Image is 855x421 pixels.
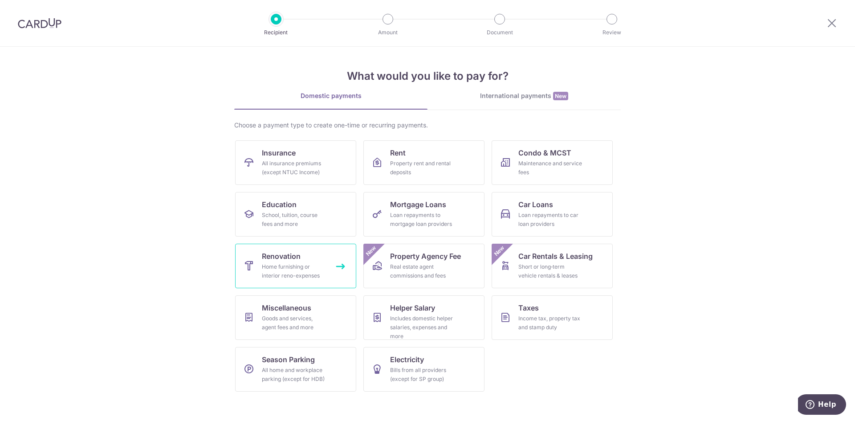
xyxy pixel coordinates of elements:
span: Car Rentals & Leasing [518,251,593,262]
a: TaxesIncome tax, property tax and stamp duty [492,295,613,340]
div: Home furnishing or interior reno-expenses [262,262,326,280]
a: Helper SalaryIncludes domestic helper salaries, expenses and more [363,295,484,340]
span: New [364,244,379,258]
div: Goods and services, agent fees and more [262,314,326,332]
div: Bills from all providers (except for SP group) [390,366,454,384]
a: ElectricityBills from all providers (except for SP group) [363,347,484,392]
a: Mortgage LoansLoan repayments to mortgage loan providers [363,192,484,237]
div: Maintenance and service fees [518,159,582,177]
a: Car LoansLoan repayments to car loan providers [492,192,613,237]
span: Education [262,199,297,210]
a: Property Agency FeeReal estate agent commissions and feesNew [363,244,484,288]
p: Recipient [243,28,309,37]
span: Mortgage Loans [390,199,446,210]
div: Domestic payments [234,91,427,100]
div: Choose a payment type to create one-time or recurring payments. [234,121,621,130]
div: School, tuition, course fees and more [262,211,326,229]
div: Real estate agent commissions and fees [390,262,454,280]
iframe: Opens a widget where you can find more information [798,394,846,417]
div: Includes domestic helper salaries, expenses and more [390,314,454,341]
span: Miscellaneous [262,302,311,313]
h4: What would you like to pay for? [234,68,621,84]
span: New [553,92,568,100]
div: International payments [427,91,621,101]
a: MiscellaneousGoods and services, agent fees and more [235,295,356,340]
span: Season Parking [262,354,315,365]
a: InsuranceAll insurance premiums (except NTUC Income) [235,140,356,185]
a: Season ParkingAll home and workplace parking (except for HDB) [235,347,356,392]
a: RentProperty rent and rental deposits [363,140,484,185]
div: Loan repayments to mortgage loan providers [390,211,454,229]
span: Electricity [390,354,424,365]
div: All insurance premiums (except NTUC Income) [262,159,326,177]
div: All home and workplace parking (except for HDB) [262,366,326,384]
p: Review [579,28,645,37]
span: Property Agency Fee [390,251,461,262]
img: CardUp [18,18,61,29]
a: EducationSchool, tuition, course fees and more [235,192,356,237]
span: Helper Salary [390,302,435,313]
p: Document [467,28,533,37]
div: Income tax, property tax and stamp duty [518,314,582,332]
p: Amount [355,28,421,37]
span: Condo & MCST [518,147,571,158]
a: Condo & MCSTMaintenance and service fees [492,140,613,185]
span: Rent [390,147,406,158]
a: RenovationHome furnishing or interior reno-expenses [235,244,356,288]
div: Loan repayments to car loan providers [518,211,582,229]
span: New [492,244,507,258]
div: Short or long‑term vehicle rentals & leases [518,262,582,280]
a: Car Rentals & LeasingShort or long‑term vehicle rentals & leasesNew [492,244,613,288]
span: Taxes [518,302,539,313]
span: Insurance [262,147,296,158]
span: Car Loans [518,199,553,210]
span: Renovation [262,251,301,262]
div: Property rent and rental deposits [390,159,454,177]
